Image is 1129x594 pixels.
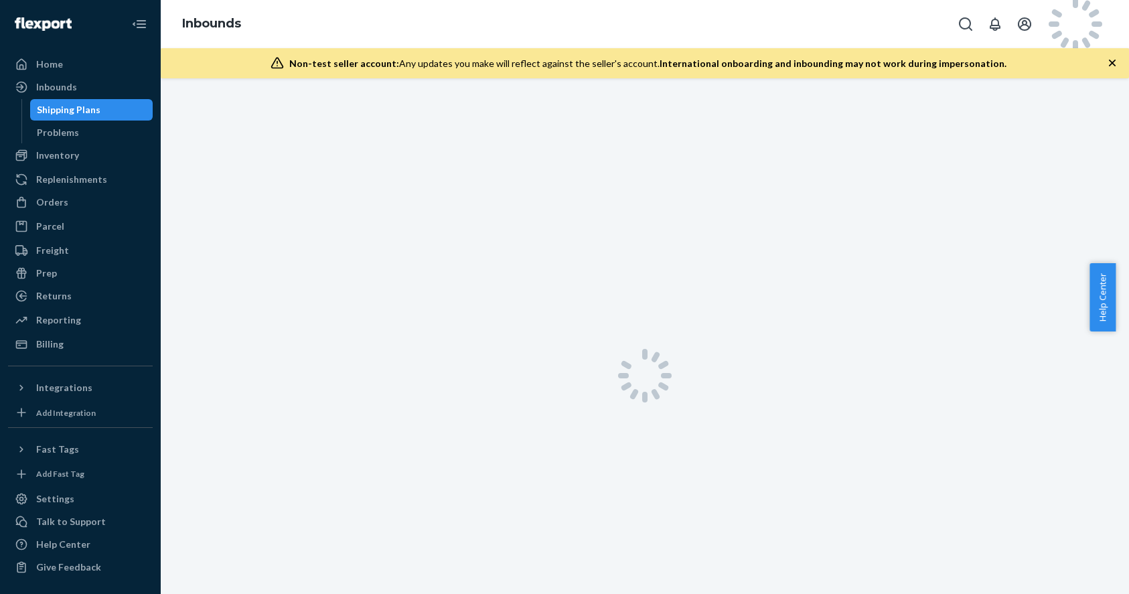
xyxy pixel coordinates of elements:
a: Inventory [8,145,153,166]
a: Shipping Plans [30,99,153,121]
a: Home [8,54,153,75]
ol: breadcrumbs [171,5,252,44]
button: Give Feedback [8,556,153,578]
div: Integrations [36,381,92,394]
div: Orders [36,196,68,209]
div: Inbounds [36,80,77,94]
div: Any updates you make will reflect against the seller's account. [289,57,1006,70]
div: Inventory [36,149,79,162]
div: Parcel [36,220,64,233]
button: Integrations [8,377,153,398]
a: Prep [8,263,153,284]
a: Inbounds [182,16,241,31]
span: International onboarding and inbounding may not work during impersonation. [660,58,1006,69]
div: Home [36,58,63,71]
a: Replenishments [8,169,153,190]
button: Fast Tags [8,439,153,460]
div: Add Integration [36,407,96,419]
a: Reporting [8,309,153,331]
div: Shipping Plans [37,103,100,117]
button: Close Navigation [126,11,153,38]
div: Replenishments [36,173,107,186]
a: Settings [8,488,153,510]
a: Orders [8,192,153,213]
a: Add Integration [8,404,153,422]
a: Help Center [8,534,153,555]
button: Open Search Box [952,11,979,38]
div: Reporting [36,313,81,327]
a: Billing [8,333,153,355]
div: Freight [36,244,69,257]
div: Fast Tags [36,443,79,456]
a: Inbounds [8,76,153,98]
a: Add Fast Tag [8,465,153,484]
div: Add Fast Tag [36,468,84,479]
div: Problems [37,126,79,139]
div: Settings [36,492,74,506]
a: Talk to Support [8,511,153,532]
div: Give Feedback [36,561,101,574]
a: Problems [30,122,153,143]
span: Non-test seller account: [289,58,399,69]
img: Flexport logo [15,17,72,31]
div: Talk to Support [36,515,106,528]
a: Parcel [8,216,153,237]
div: Billing [36,338,64,351]
div: Help Center [36,538,90,551]
button: Open account menu [1011,11,1038,38]
button: Help Center [1089,263,1116,331]
a: Freight [8,240,153,261]
button: Open notifications [982,11,1008,38]
a: Returns [8,285,153,307]
div: Returns [36,289,72,303]
div: Prep [36,267,57,280]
